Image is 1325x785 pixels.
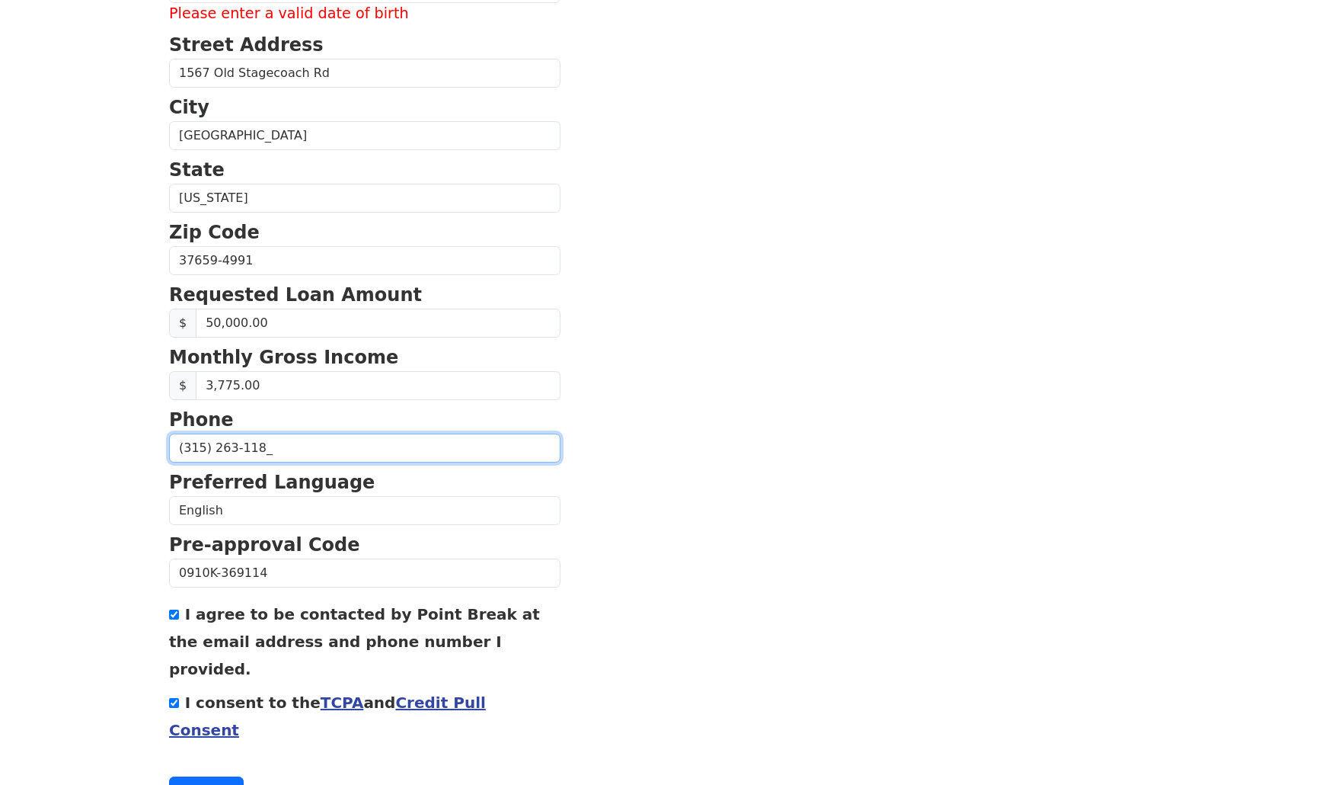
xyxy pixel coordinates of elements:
input: Requested Loan Amount [196,309,560,338]
strong: Street Address [169,34,324,56]
a: Credit Pull Consent [169,694,486,739]
a: TCPA [321,694,364,712]
label: Please enter a valid date of birth [169,3,560,25]
strong: Requested Loan Amount [169,284,422,306]
input: City [169,121,560,150]
label: I agree to be contacted by Point Break at the email address and phone number I provided. [169,605,540,678]
p: Monthly Gross Income [169,344,560,371]
strong: State [169,159,225,181]
strong: Zip Code [169,222,260,243]
strong: City [169,97,209,118]
strong: Pre-approval Code [169,534,360,556]
input: Pre-approval Code [169,559,560,588]
strong: Preferred Language [169,472,375,493]
input: Monthly Gross Income [196,371,560,400]
input: (___) ___-____ [169,434,560,463]
input: Zip Code [169,246,560,275]
span: $ [169,371,196,400]
input: Street Address [169,59,560,88]
label: I consent to the and [169,694,486,739]
strong: Phone [169,409,234,431]
span: $ [169,309,196,338]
